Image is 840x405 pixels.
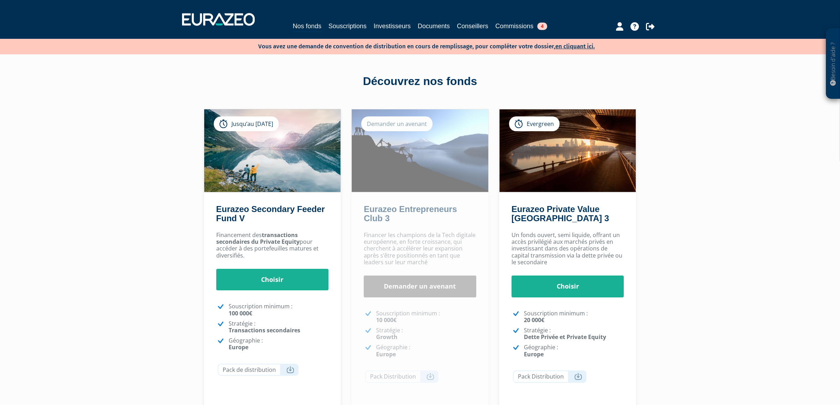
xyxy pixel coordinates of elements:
p: Souscription minimum : [376,310,476,324]
a: Pack Distribution [365,370,439,383]
strong: Europe [524,350,544,358]
strong: Europe [376,350,396,358]
p: Besoin d'aide ? [829,32,837,96]
span: 4 [537,23,547,30]
a: Conseillers [457,21,488,31]
div: Demander un avenant [361,116,433,131]
p: Stratégie : [229,320,329,334]
p: Vous avez une demande de convention de distribution en cours de remplissage, pour compléter votre... [238,41,595,51]
p: Stratégie : [376,327,476,340]
strong: Transactions secondaires [229,326,300,334]
strong: Growth [376,333,398,341]
a: Eurazeo Private Value [GEOGRAPHIC_DATA] 3 [512,204,609,223]
a: Choisir [512,276,624,297]
strong: 10 000€ [376,316,397,324]
div: Découvrez nos fonds [219,73,621,90]
p: Financement des pour accéder à des portefeuilles matures et diversifiés. [216,232,329,259]
strong: 20 000€ [524,316,544,324]
a: Documents [418,21,450,31]
p: Souscription minimum : [524,310,624,324]
a: Pack de distribution [218,364,298,376]
strong: transactions secondaires du Private Equity [216,231,300,246]
a: en cliquant ici. [555,43,595,50]
p: Souscription minimum : [229,303,329,316]
a: Eurazeo Entrepreneurs Club 3 [364,204,457,223]
strong: Dette Privée et Private Equity [524,333,606,341]
a: Choisir [216,269,329,291]
div: Jusqu’au [DATE] [214,116,279,131]
a: Demander un avenant [364,276,476,297]
p: Financer les champions de la Tech digitale européenne, en forte croissance, qui cherchent à accél... [364,232,476,266]
a: Eurazeo Secondary Feeder Fund V [216,204,325,223]
a: Pack Distribution [513,370,586,383]
img: Eurazeo Entrepreneurs Club 3 [352,109,488,192]
img: Eurazeo Secondary Feeder Fund V [204,109,341,192]
p: Géographie : [376,344,476,357]
p: Géographie : [524,344,624,357]
a: Investisseurs [374,21,411,31]
a: Commissions4 [495,21,547,31]
p: Géographie : [229,337,329,351]
img: Eurazeo Private Value Europe 3 [500,109,636,192]
a: Souscriptions [328,21,367,31]
strong: Europe [229,343,248,351]
p: Stratégie : [524,327,624,340]
strong: 100 000€ [229,309,252,317]
a: Nos fonds [293,21,321,32]
div: Evergreen [509,116,560,131]
img: 1732889491-logotype_eurazeo_blanc_rvb.png [182,13,255,26]
p: Un fonds ouvert, semi liquide, offrant un accès privilégié aux marchés privés en investissant dan... [512,232,624,266]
